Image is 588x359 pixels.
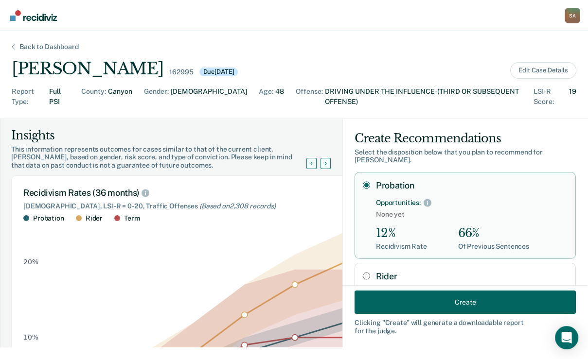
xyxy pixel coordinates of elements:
div: County : [81,86,106,107]
div: Rider [86,214,103,222]
div: Age : [259,86,273,107]
div: Due [DATE] [199,68,238,76]
button: Create [355,291,576,314]
div: 66% [458,226,529,240]
div: 12% [376,226,427,240]
label: Rider [376,271,568,282]
div: Recidivism Rates (36 months) [23,188,366,198]
div: Canyon [108,86,132,107]
div: Insights [11,128,318,143]
button: Edit Case Details [510,62,576,79]
button: Profile dropdown button [565,8,580,23]
div: 48 [275,86,284,107]
img: Recidiviz [10,10,57,21]
div: [DEMOGRAPHIC_DATA] [171,86,247,107]
div: This information represents outcomes for cases similar to that of the current client, [PERSON_NAM... [11,145,318,170]
div: Report Type : [12,86,47,107]
div: 162995 [169,68,193,76]
div: Offense : [296,86,323,107]
div: Opportunities: [376,199,421,207]
div: Select the disposition below that you plan to recommend for [PERSON_NAME] . [355,148,576,165]
div: Clicking " Create " will generate a downloadable report for the judge. [355,319,576,335]
div: Gender : [144,86,169,107]
span: (Based on 2,308 records ) [199,202,276,210]
span: None yet [376,210,568,219]
div: 19 [569,86,576,107]
text: 10% [23,333,38,341]
div: Full PSI [49,86,70,107]
text: 20% [23,258,38,266]
div: Probation [33,214,64,222]
div: [PERSON_NAME] [12,59,163,79]
div: DRIVING UNDER THE INFLUENCE-(THIRD OR SUBSEQUENT OFFENSE) [325,86,522,107]
div: Create Recommendations [355,131,576,146]
div: S A [565,8,580,23]
div: [DEMOGRAPHIC_DATA], LSI-R = 0-20, Traffic Offenses [23,202,366,210]
div: Open Intercom Messenger [555,326,578,349]
div: Of Previous Sentences [458,242,529,251]
div: Term [124,214,140,222]
div: Back to Dashboard [8,43,90,51]
div: LSI-R Score : [534,86,567,107]
div: Recidivism Rate [376,242,427,251]
label: Probation [376,180,568,191]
